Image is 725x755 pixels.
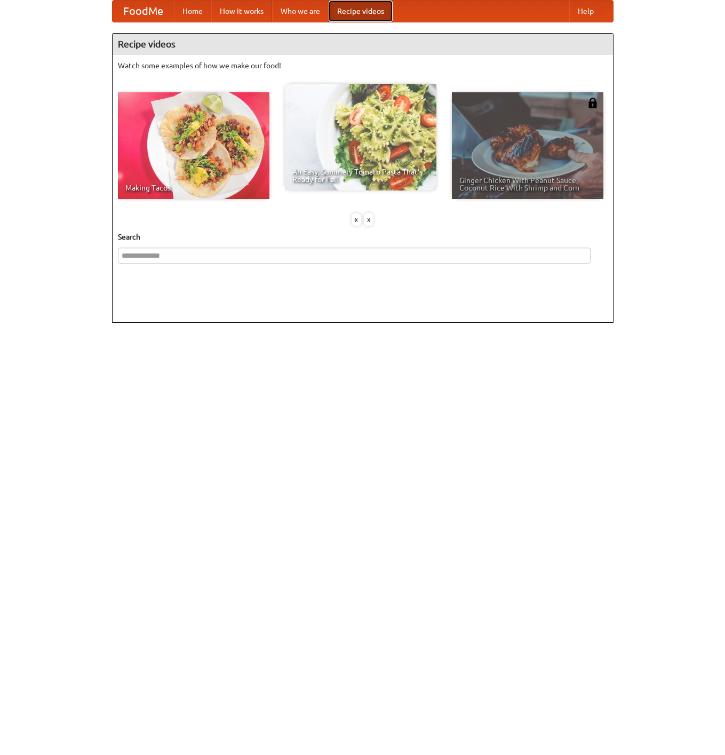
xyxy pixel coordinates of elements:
p: Watch some examples of how we make our food! [118,60,608,71]
a: FoodMe [113,1,174,22]
a: Home [174,1,211,22]
h5: Search [118,232,608,242]
a: Making Tacos [118,92,269,199]
img: 483408.png [587,98,598,108]
h4: Recipe videos [113,34,613,55]
div: » [364,213,373,226]
div: « [352,213,361,226]
a: An Easy, Summery Tomato Pasta That's Ready for Fall [285,84,436,190]
a: Recipe videos [329,1,393,22]
span: Making Tacos [125,184,262,192]
span: An Easy, Summery Tomato Pasta That's Ready for Fall [292,168,429,183]
a: Help [569,1,602,22]
a: Who we are [272,1,329,22]
a: How it works [211,1,272,22]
